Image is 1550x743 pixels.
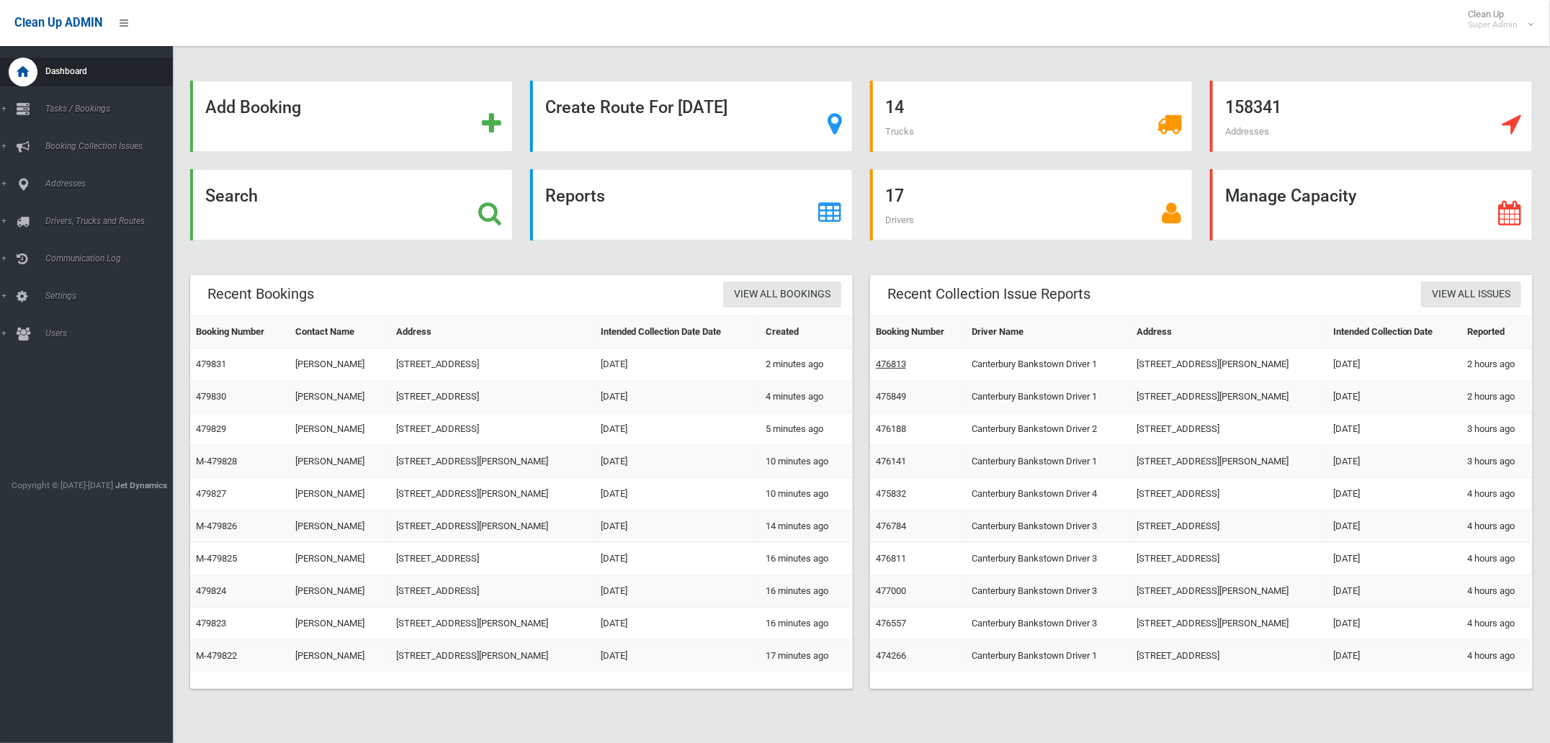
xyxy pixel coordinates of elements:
[760,316,853,348] th: Created
[196,456,237,467] a: M-479828
[876,521,906,531] a: 476784
[390,478,594,510] td: [STREET_ADDRESS][PERSON_NAME]
[760,413,853,446] td: 5 minutes ago
[1327,640,1461,672] td: [DATE]
[390,640,594,672] td: [STREET_ADDRESS][PERSON_NAME]
[1131,413,1327,446] td: [STREET_ADDRESS]
[1327,381,1461,413] td: [DATE]
[1131,381,1327,413] td: [STREET_ADDRESS][PERSON_NAME]
[196,521,237,531] a: M-479826
[1421,282,1521,308] a: View All Issues
[595,640,761,672] td: [DATE]
[196,391,226,402] a: 479830
[876,553,906,564] a: 476811
[966,478,1130,510] td: Canterbury Bankstown Driver 4
[760,510,853,543] td: 14 minutes ago
[876,423,906,434] a: 476188
[390,381,594,413] td: [STREET_ADDRESS]
[390,510,594,543] td: [STREET_ADDRESS][PERSON_NAME]
[760,381,853,413] td: 4 minutes ago
[1327,608,1461,640] td: [DATE]
[390,348,594,381] td: [STREET_ADDRESS]
[876,585,906,596] a: 477000
[760,575,853,608] td: 16 minutes ago
[1327,316,1461,348] th: Intended Collection Date
[41,216,187,226] span: Drivers, Trucks and Routes
[530,81,853,152] a: Create Route For [DATE]
[196,553,237,564] a: M-479825
[290,446,391,478] td: [PERSON_NAME]
[876,456,906,467] a: 476141
[1461,381,1533,413] td: 2 hours ago
[290,608,391,640] td: [PERSON_NAME]
[595,543,761,575] td: [DATE]
[1461,413,1533,446] td: 3 hours ago
[966,608,1130,640] td: Canterbury Bankstown Driver 3
[885,215,914,225] span: Drivers
[595,316,761,348] th: Intended Collection Date Date
[41,66,187,76] span: Dashboard
[966,446,1130,478] td: Canterbury Bankstown Driver 1
[115,480,167,490] strong: Jet Dynamics
[190,81,513,152] a: Add Booking
[966,381,1130,413] td: Canterbury Bankstown Driver 1
[1461,348,1533,381] td: 2 hours ago
[885,97,904,117] strong: 14
[1461,446,1533,478] td: 3 hours ago
[876,650,906,661] a: 474266
[595,510,761,543] td: [DATE]
[290,575,391,608] td: [PERSON_NAME]
[885,126,914,137] span: Trucks
[966,640,1130,672] td: Canterbury Bankstown Driver 1
[1225,186,1356,206] strong: Manage Capacity
[290,413,391,446] td: [PERSON_NAME]
[966,575,1130,608] td: Canterbury Bankstown Driver 3
[1461,316,1533,348] th: Reported
[876,618,906,629] a: 476557
[545,186,605,206] strong: Reports
[760,348,853,381] td: 2 minutes ago
[196,488,226,499] a: 479827
[1327,478,1461,510] td: [DATE]
[390,608,594,640] td: [STREET_ADDRESS][PERSON_NAME]
[1327,543,1461,575] td: [DATE]
[1131,543,1327,575] td: [STREET_ADDRESS]
[545,97,727,117] strong: Create Route For [DATE]
[390,575,594,608] td: [STREET_ADDRESS]
[41,253,187,264] span: Communication Log
[290,510,391,543] td: [PERSON_NAME]
[1210,81,1533,152] a: 158341 Addresses
[196,618,226,629] a: 479823
[390,413,594,446] td: [STREET_ADDRESS]
[41,291,187,301] span: Settings
[190,169,513,240] a: Search
[190,280,331,308] header: Recent Bookings
[870,169,1193,240] a: 17 Drivers
[1225,126,1269,137] span: Addresses
[196,585,226,596] a: 479824
[1327,348,1461,381] td: [DATE]
[595,446,761,478] td: [DATE]
[390,316,594,348] th: Address
[1131,510,1327,543] td: [STREET_ADDRESS]
[966,413,1130,446] td: Canterbury Bankstown Driver 2
[390,543,594,575] td: [STREET_ADDRESS]
[41,328,187,338] span: Users
[390,446,594,478] td: [STREET_ADDRESS][PERSON_NAME]
[190,316,290,348] th: Booking Number
[1131,608,1327,640] td: [STREET_ADDRESS][PERSON_NAME]
[41,141,187,151] span: Booking Collection Issues
[530,169,853,240] a: Reports
[595,348,761,381] td: [DATE]
[1131,348,1327,381] td: [STREET_ADDRESS][PERSON_NAME]
[1461,9,1532,30] span: Clean Up
[290,316,391,348] th: Contact Name
[966,316,1130,348] th: Driver Name
[1461,640,1533,672] td: 4 hours ago
[595,608,761,640] td: [DATE]
[760,640,853,672] td: 17 minutes ago
[196,423,226,434] a: 479829
[1327,446,1461,478] td: [DATE]
[760,478,853,510] td: 10 minutes ago
[595,381,761,413] td: [DATE]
